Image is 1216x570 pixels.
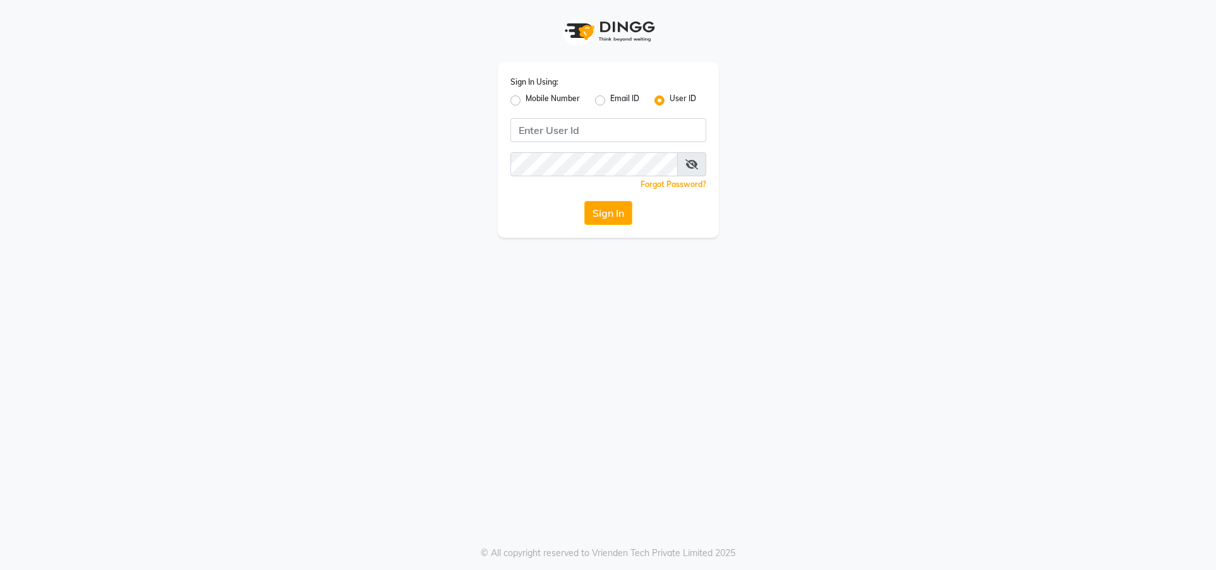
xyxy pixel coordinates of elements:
[558,13,659,50] img: logo1.svg
[610,93,639,108] label: Email ID
[510,118,706,142] input: Username
[670,93,696,108] label: User ID
[641,179,706,189] a: Forgot Password?
[510,152,678,176] input: Username
[510,76,558,88] label: Sign In Using:
[584,201,632,225] button: Sign In
[526,93,580,108] label: Mobile Number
